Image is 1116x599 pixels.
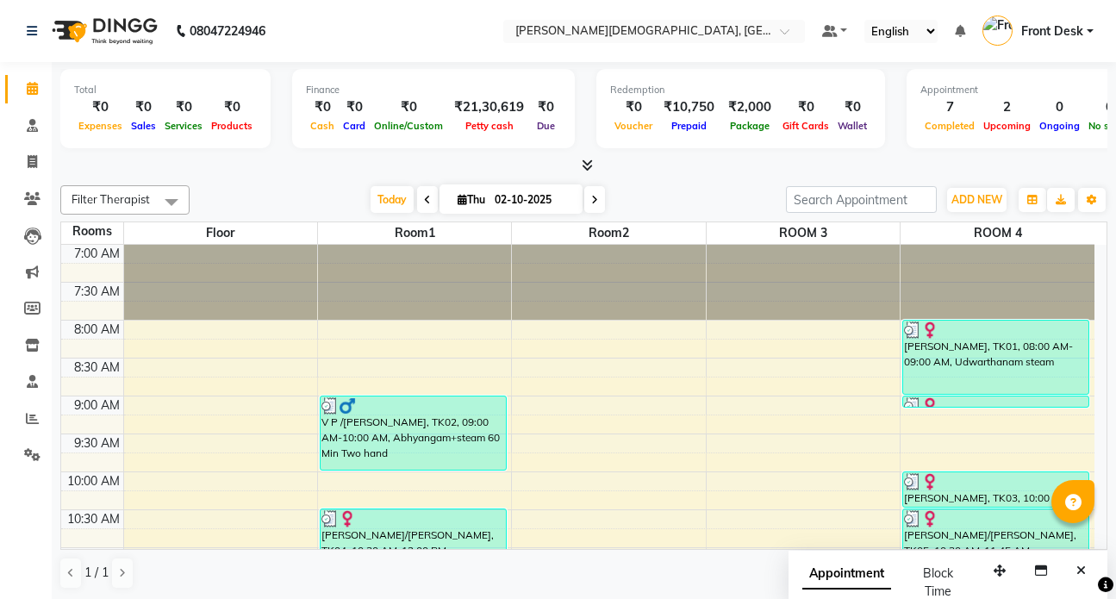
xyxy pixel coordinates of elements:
[321,396,506,470] div: V P /[PERSON_NAME], TK02, 09:00 AM-10:00 AM, Abhyangam+steam 60 Min Two hand
[667,120,711,132] span: Prepaid
[370,97,447,117] div: ₹0
[979,97,1035,117] div: 2
[84,564,109,582] span: 1 / 1
[74,83,257,97] div: Total
[707,222,900,244] span: ROOM 3
[833,120,871,132] span: Wallet
[802,558,891,590] span: Appointment
[72,192,150,206] span: Filter Therapist
[306,97,339,117] div: ₹0
[447,97,531,117] div: ₹21,30,619
[71,321,123,339] div: 8:00 AM
[903,396,1088,407] div: [PERSON_NAME], TK01, 09:00 AM-09:10 AM, SNEHAPANAM
[778,97,833,117] div: ₹0
[127,97,160,117] div: ₹0
[71,434,123,452] div: 9:30 AM
[71,245,123,263] div: 7:00 AM
[64,472,123,490] div: 10:00 AM
[74,120,127,132] span: Expenses
[127,120,160,132] span: Sales
[1035,97,1084,117] div: 0
[190,7,265,55] b: 08047224946
[160,97,207,117] div: ₹0
[207,120,257,132] span: Products
[903,321,1088,394] div: [PERSON_NAME], TK01, 08:00 AM-09:00 AM, Udwarthanam steam
[370,120,447,132] span: Online/Custom
[920,120,979,132] span: Completed
[44,7,162,55] img: logo
[610,97,657,117] div: ₹0
[920,97,979,117] div: 7
[61,222,123,240] div: Rooms
[1035,120,1084,132] span: Ongoing
[979,120,1035,132] span: Upcoming
[610,120,657,132] span: Voucher
[512,222,705,244] span: Room2
[461,120,518,132] span: Petty cash
[371,186,414,213] span: Today
[901,222,1094,244] span: ROOM 4
[453,193,489,206] span: Thu
[71,283,123,301] div: 7:30 AM
[951,193,1002,206] span: ADD NEW
[306,120,339,132] span: Cash
[74,97,127,117] div: ₹0
[318,222,511,244] span: Room1
[207,97,257,117] div: ₹0
[306,83,561,97] div: Finance
[339,120,370,132] span: Card
[947,188,1007,212] button: ADD NEW
[71,396,123,415] div: 9:00 AM
[786,186,937,213] input: Search Appointment
[1044,530,1099,582] iframe: chat widget
[533,120,559,132] span: Due
[64,510,123,528] div: 10:30 AM
[923,565,953,599] span: Block Time
[339,97,370,117] div: ₹0
[531,97,561,117] div: ₹0
[721,97,778,117] div: ₹2,000
[489,187,576,213] input: 2025-10-02
[124,222,317,244] span: Floor
[982,16,1013,46] img: Front Desk
[903,472,1088,507] div: [PERSON_NAME], TK03, 10:00 AM-10:30 AM, UTHARAVASTI
[1021,22,1083,41] span: Front Desk
[71,359,123,377] div: 8:30 AM
[726,120,774,132] span: Package
[778,120,833,132] span: Gift Cards
[610,83,871,97] div: Redemption
[833,97,871,117] div: ₹0
[160,120,207,132] span: Services
[657,97,721,117] div: ₹10,750
[64,548,123,566] div: 11:00 AM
